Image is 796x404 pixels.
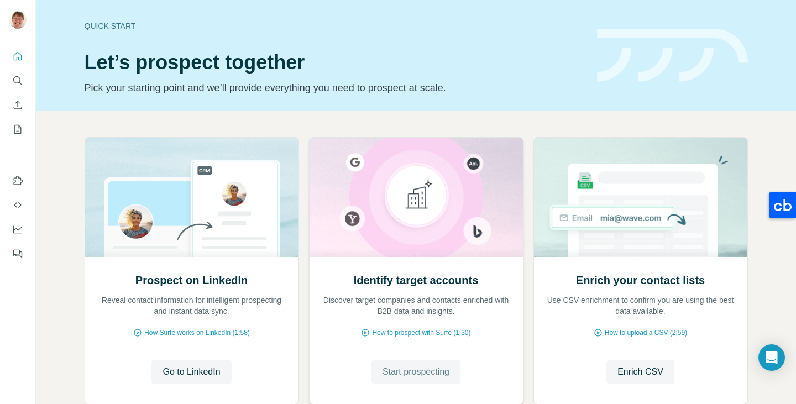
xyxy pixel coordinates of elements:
div: Open Intercom Messenger [758,344,785,371]
button: Go to LinkedIn [151,360,231,384]
button: My lists [9,119,27,139]
span: Go to LinkedIn [163,365,220,379]
button: Dashboard [9,219,27,239]
span: Enrich CSV [617,365,663,379]
button: Enrich CSV [9,95,27,115]
h2: Enrich your contact lists [576,272,705,288]
span: How to upload a CSV (2:59) [605,328,687,338]
p: Pick your starting point and we’ll provide everything you need to prospect at scale. [85,80,584,96]
p: Discover target companies and contacts enriched with B2B data and insights. [321,295,512,317]
button: Enrich CSV [606,360,674,384]
button: Use Surfe on LinkedIn [9,171,27,191]
img: Avatar [9,11,27,29]
span: Start prospecting [383,365,449,379]
h2: Prospect on LinkedIn [135,272,248,288]
button: Use Surfe API [9,195,27,215]
span: How Surfe works on LinkedIn (1:58) [144,328,250,338]
img: banner [597,29,748,82]
img: Prospect on LinkedIn [85,138,299,257]
button: Search [9,71,27,91]
button: Quick start [9,46,27,66]
button: Feedback [9,244,27,264]
h2: Identify target accounts [354,272,479,288]
p: Use CSV enrichment to confirm you are using the best data available. [545,295,736,317]
div: Quick start [85,20,584,32]
button: Start prospecting [371,360,460,384]
img: Enrich your contact lists [533,138,748,257]
img: Identify target accounts [309,138,523,257]
span: How to prospect with Surfe (1:30) [372,328,470,338]
p: Reveal contact information for intelligent prospecting and instant data sync. [96,295,287,317]
h1: Let’s prospect together [85,51,584,74]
